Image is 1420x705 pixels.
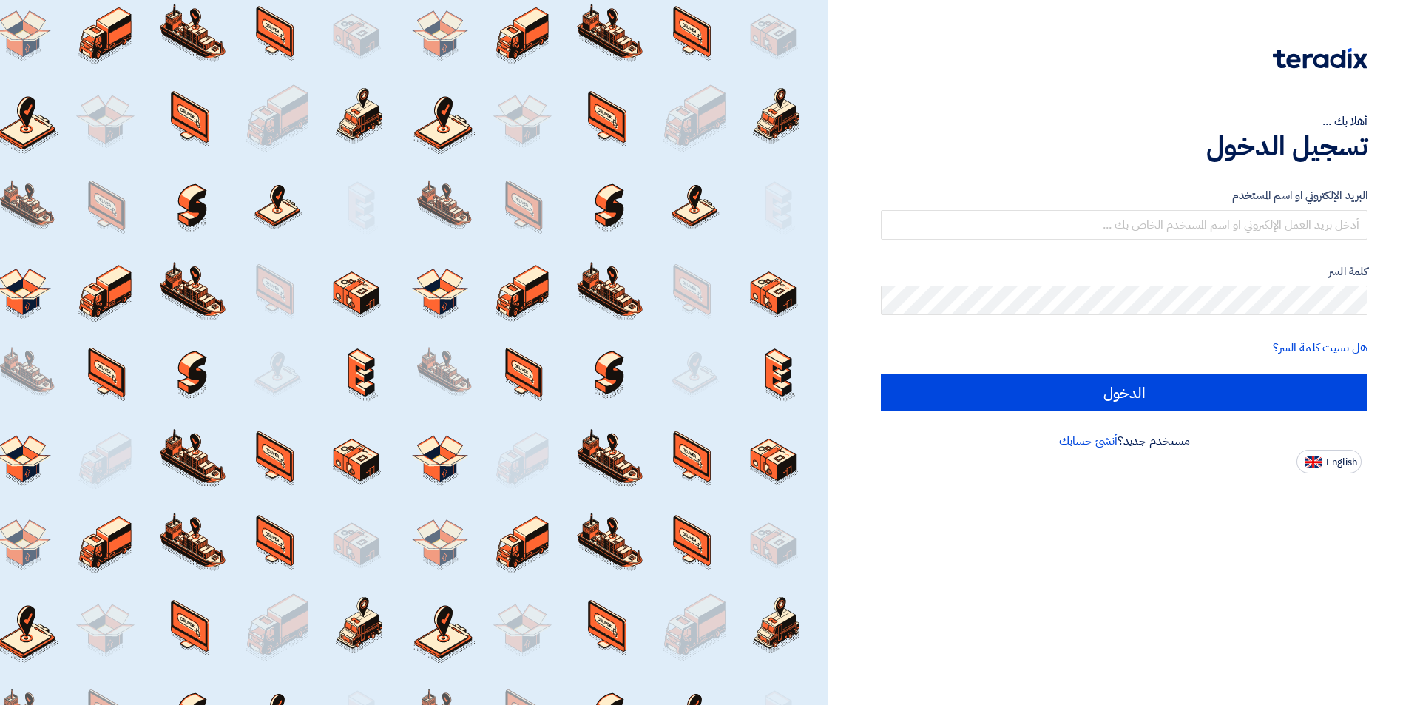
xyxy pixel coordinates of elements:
a: أنشئ حسابك [1059,432,1118,450]
input: الدخول [881,374,1367,411]
button: English [1296,450,1362,473]
input: أدخل بريد العمل الإلكتروني او اسم المستخدم الخاص بك ... [881,210,1367,240]
span: English [1326,457,1357,468]
div: أهلا بك ... [881,112,1367,130]
a: هل نسيت كلمة السر؟ [1273,339,1367,357]
label: كلمة السر [881,263,1367,280]
div: مستخدم جديد؟ [881,432,1367,450]
img: Teradix logo [1273,48,1367,69]
label: البريد الإلكتروني او اسم المستخدم [881,187,1367,204]
img: en-US.png [1305,456,1322,468]
h1: تسجيل الدخول [881,130,1367,163]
